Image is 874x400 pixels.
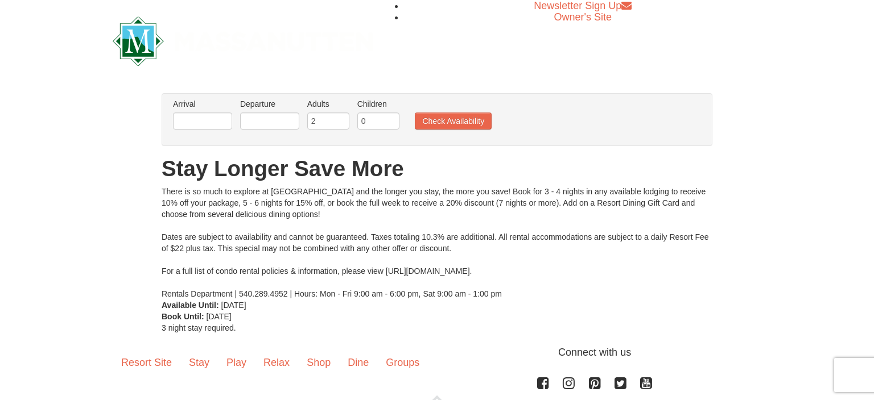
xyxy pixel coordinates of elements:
a: Groups [377,345,428,380]
h1: Stay Longer Save More [162,157,712,180]
a: Massanutten Resort [113,26,373,53]
p: Connect with us [113,345,761,360]
span: 3 night stay required. [162,323,236,332]
a: Resort Site [113,345,180,380]
strong: Book Until: [162,312,204,321]
label: Arrival [173,98,232,110]
label: Departure [240,98,299,110]
strong: Available Until: [162,301,219,310]
a: Stay [180,345,218,380]
div: There is so much to explore at [GEOGRAPHIC_DATA] and the longer you stay, the more you save! Book... [162,186,712,299]
a: Owner's Site [554,11,612,23]
span: [DATE] [221,301,246,310]
button: Check Availability [415,113,492,130]
span: [DATE] [207,312,232,321]
img: Massanutten Resort Logo [113,16,373,66]
a: Play [218,345,255,380]
a: Shop [298,345,339,380]
a: Dine [339,345,377,380]
label: Adults [307,98,349,110]
a: Relax [255,345,298,380]
label: Children [357,98,399,110]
